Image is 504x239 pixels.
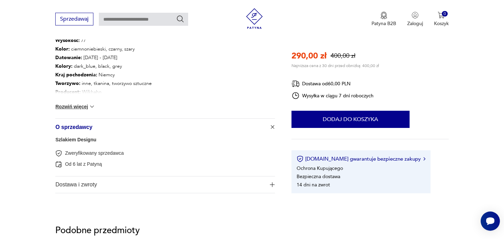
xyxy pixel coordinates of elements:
b: Wysokość : [55,37,80,44]
div: Dostawa od 60,00 PLN [291,79,374,88]
p: 290,00 zł [291,50,327,62]
p: [DATE] - [DATE] [55,53,152,62]
button: Szukaj [176,15,184,23]
li: Bezpieczna dostawa [297,173,340,180]
b: Datowanie : [55,54,82,61]
img: Od 6 lat z Patyną [55,161,62,168]
a: Sprzedawaj [55,17,93,22]
img: Zweryfikowany sprzedawca [55,150,62,157]
img: Ikona strzałki w prawo [423,157,425,161]
b: Producent : [55,89,81,95]
p: 400,00 zł [331,52,355,60]
b: Tworzywo : [55,80,80,87]
button: Ikona plusaO sprzedawcy [55,119,275,135]
img: Ikona plusa [270,182,275,187]
button: Patyna B2B [371,12,396,27]
div: 0 [442,11,448,17]
p: Zaloguj [407,20,423,27]
img: Ikona dostawy [291,79,300,88]
p: 77 [55,36,152,45]
p: Wilkhahn [55,88,152,96]
button: [DOMAIN_NAME] gwarantuje bezpieczne zakupy [297,155,425,162]
p: ciemnoniebieski, czarny, szary [55,45,152,53]
img: Patyna - sklep z meblami i dekoracjami vintage [244,8,265,29]
span: Dostawa i zwroty [55,176,265,193]
img: Ikona certyfikatu [297,155,303,162]
p: Od 6 lat z Patyną [65,161,102,167]
p: Najniższa cena z 30 dni przed obniżką: 400,00 zł [291,63,379,68]
button: Sprzedawaj [55,13,93,25]
p: Niemcy [55,70,152,79]
button: Ikona plusaDostawa i zwroty [55,176,275,193]
span: O sprzedawcy [55,119,265,135]
p: Patyna B2B [371,20,396,27]
img: Ikona koszyka [438,12,445,19]
li: 14 dni na zwrot [297,182,330,188]
div: Ikona plusaO sprzedawcy [55,135,275,176]
img: chevron down [89,103,95,110]
img: Ikona plusa [269,123,276,130]
button: Rozwiń więcej [55,103,95,110]
button: Dodaj do koszyka [291,111,410,128]
p: Zweryfikowany sprzedawca [65,150,124,156]
button: 0Koszyk [434,12,449,27]
b: Kolory : [55,63,72,69]
p: dark_blue, black, grey [55,62,152,70]
p: inne, tkanina, tworzywo sztuczne [55,79,152,88]
img: Ikonka użytkownika [412,12,419,19]
b: Kraj pochodzenia : [55,72,97,78]
p: Podobne przedmioty [55,226,448,235]
li: Ochrona Kupującego [297,165,343,172]
img: Ikona medalu [380,12,387,19]
p: Koszyk [434,20,449,27]
iframe: Smartsupp widget button [481,211,500,231]
b: Kolor: [55,46,70,52]
div: Wysyłka w ciągu 7 dni roboczych [291,91,374,100]
a: Ikona medaluPatyna B2B [371,12,396,27]
button: Zaloguj [407,12,423,27]
a: Szlakiem Designu [55,137,96,142]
